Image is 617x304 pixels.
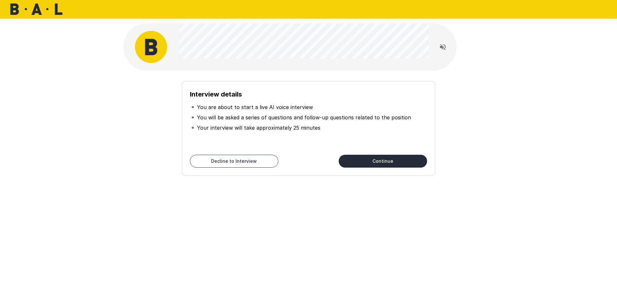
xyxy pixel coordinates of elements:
[436,41,449,53] button: Read questions aloud
[135,31,167,63] img: bal_avatar.png
[197,124,320,132] p: Your interview will take approximately 25 minutes
[197,103,313,111] p: You are about to start a live AI voice interview
[190,90,242,98] b: Interview details
[190,155,278,168] button: Decline to Interview
[197,114,411,121] p: You will be asked a series of questions and follow-up questions related to the position
[339,155,427,168] button: Continue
